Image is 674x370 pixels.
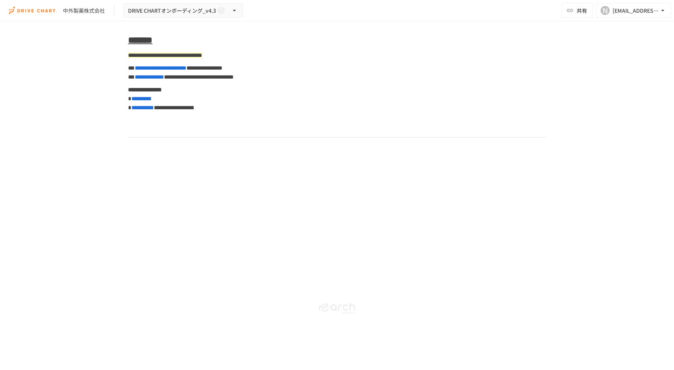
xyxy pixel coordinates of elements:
[577,6,587,15] span: 共有
[601,6,610,15] div: N
[9,4,57,16] img: i9VDDS9JuLRLX3JIUyK59LcYp6Y9cayLPHs4hOxMB9W
[562,3,593,18] button: 共有
[128,6,216,15] span: DRIVE CHARTオンボーディング_v4.3
[596,3,671,18] button: N[EMAIL_ADDRESS][DOMAIN_NAME]
[63,7,105,15] div: 中外製薬株式会社
[123,3,243,18] button: DRIVE CHARTオンボーディング_v4.3
[613,6,659,15] div: [EMAIL_ADDRESS][DOMAIN_NAME]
